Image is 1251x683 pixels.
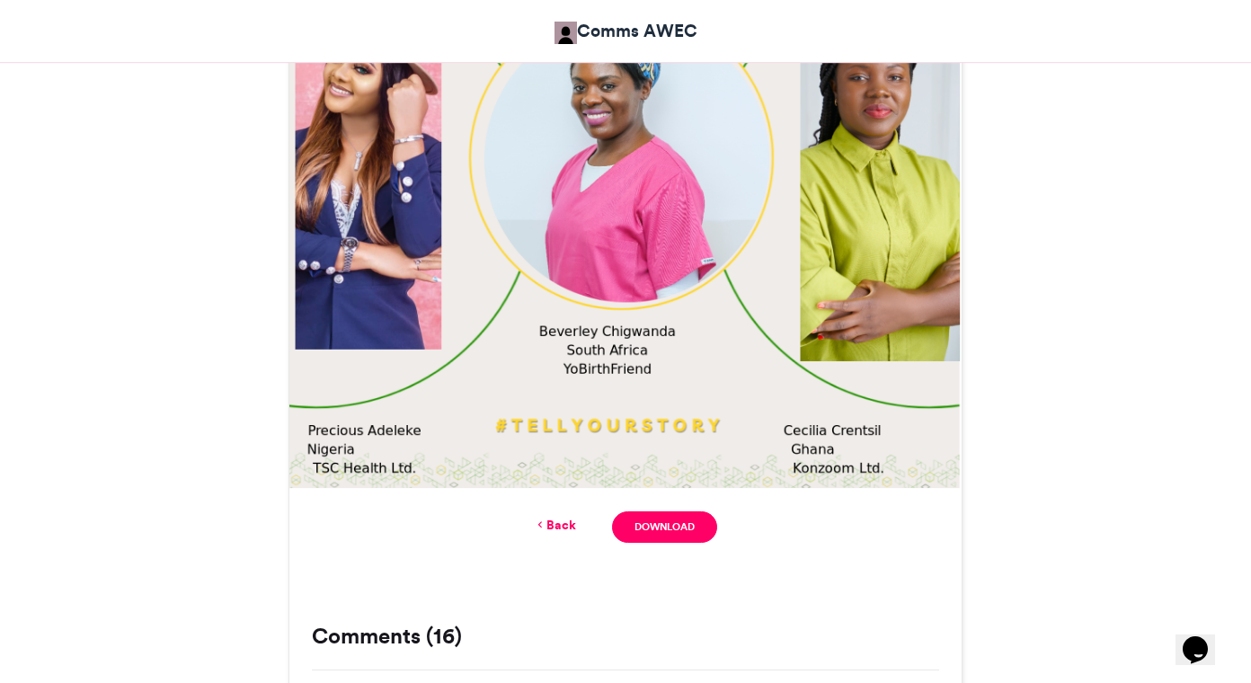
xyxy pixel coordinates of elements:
a: Back [534,516,576,535]
h3: Comments (16) [312,625,939,647]
iframe: chat widget [1176,611,1233,665]
a: Download [612,511,717,543]
a: Comms AWEC [555,18,697,44]
img: Comms AWEC [555,22,577,44]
